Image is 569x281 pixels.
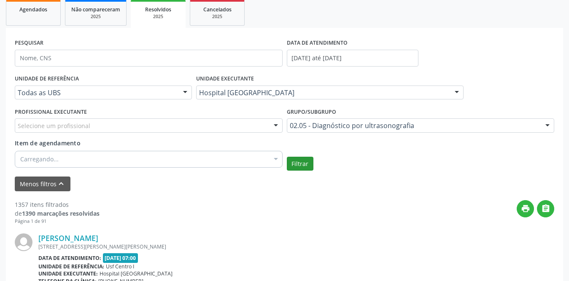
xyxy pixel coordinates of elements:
button:  [537,200,554,217]
b: Data de atendimento: [38,254,101,262]
div: 1357 itens filtrados [15,200,100,209]
span: Agendados [19,6,47,13]
span: Carregando... [20,155,59,163]
i: print [521,204,530,213]
span: Selecione um profissional [18,121,90,130]
i:  [541,204,550,213]
div: [STREET_ADDRESS][PERSON_NAME][PERSON_NAME] [38,243,554,250]
b: Unidade de referência: [38,263,104,270]
span: Não compareceram [71,6,120,13]
label: UNIDADE EXECUTANTE [196,72,254,86]
strong: 1390 marcações resolvidas [22,209,100,217]
i: keyboard_arrow_up [57,179,66,188]
input: Selecione um intervalo [287,50,418,67]
span: 02.05 - Diagnóstico por ultrasonografia [290,121,537,130]
span: Resolvidos [145,6,171,13]
button: Filtrar [287,157,313,171]
div: 2025 [71,13,120,20]
a: [PERSON_NAME] [38,233,98,243]
span: Cancelados [203,6,232,13]
div: 2025 [196,13,238,20]
button: print [517,200,534,217]
span: [DATE] 07:00 [103,253,138,263]
label: Grupo/Subgrupo [287,105,336,118]
span: Todas as UBS [18,88,175,97]
span: Hospital [GEOGRAPHIC_DATA] [199,88,447,97]
span: Hospital [GEOGRAPHIC_DATA] [100,270,173,277]
input: Nome, CNS [15,50,283,67]
button: Menos filtroskeyboard_arrow_up [15,177,70,191]
img: img [15,233,32,251]
span: Usf Centro I [106,263,134,270]
label: DATA DE ATENDIMENTO [287,37,348,50]
label: UNIDADE DE REFERÊNCIA [15,72,79,86]
div: 2025 [137,13,180,20]
div: Página 1 de 91 [15,218,100,225]
div: de [15,209,100,218]
label: PESQUISAR [15,37,43,50]
b: Unidade executante: [38,270,98,277]
span: Item de agendamento [15,139,81,147]
label: PROFISSIONAL EXECUTANTE [15,105,87,118]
